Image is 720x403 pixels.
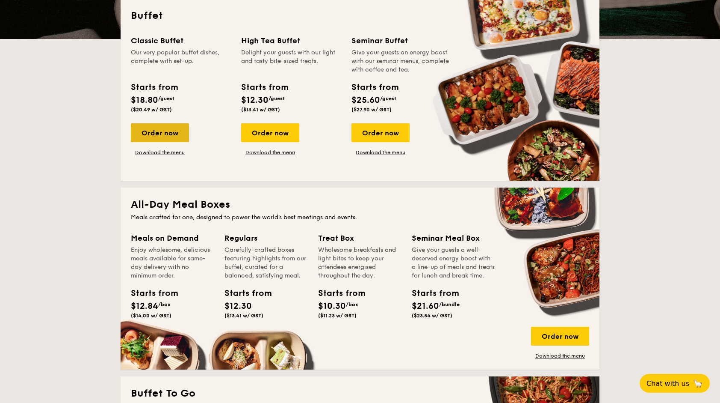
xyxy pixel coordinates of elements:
[131,301,158,311] span: $12.84
[380,96,396,101] span: /guest
[131,95,158,105] span: $18.80
[224,232,308,244] div: Regulars
[224,313,263,319] span: ($13.41 w/ GST)
[693,379,703,388] span: 🦙
[131,387,589,400] h2: Buffet To Go
[646,379,689,388] span: Chat with us
[131,48,231,74] div: Our very popular buffet dishes, complete with set-up.
[351,95,380,105] span: $25.60
[318,301,346,311] span: $10.30
[241,48,341,74] div: Delight your guests with our light and tasty bite-sized treats.
[131,232,214,244] div: Meals on Demand
[439,302,460,307] span: /bundle
[531,352,589,359] a: Download the menu
[224,287,263,300] div: Starts from
[412,232,495,244] div: Seminar Meal Box
[346,302,358,307] span: /box
[224,246,308,280] div: Carefully-crafted boxes featuring highlights from our buffet, curated for a balanced, satisfying ...
[318,287,357,300] div: Starts from
[241,149,299,156] a: Download the menu
[241,123,299,142] div: Order now
[131,9,589,23] h2: Buffet
[351,107,392,113] span: ($27.90 w/ GST)
[412,301,439,311] span: $21.60
[351,35,451,47] div: Seminar Buffet
[318,232,401,244] div: Treat Box
[131,35,231,47] div: Classic Buffet
[158,96,174,101] span: /guest
[131,107,172,113] span: ($20.49 w/ GST)
[269,96,285,101] span: /guest
[224,301,252,311] span: $12.30
[412,287,450,300] div: Starts from
[131,287,169,300] div: Starts from
[131,123,189,142] div: Order now
[241,35,341,47] div: High Tea Buffet
[241,107,280,113] span: ($13.41 w/ GST)
[351,149,410,156] a: Download the menu
[131,246,214,280] div: Enjoy wholesome, delicious meals available for same-day delivery with no minimum order.
[241,95,269,105] span: $12.30
[412,246,495,280] div: Give your guests a well-deserved energy boost with a line-up of meals and treats for lunch and br...
[131,198,589,212] h2: All-Day Meal Boxes
[158,302,171,307] span: /box
[640,374,710,393] button: Chat with us🦙
[131,81,177,94] div: Starts from
[318,246,401,280] div: Wholesome breakfasts and light bites to keep your attendees energised throughout the day.
[131,213,589,222] div: Meals crafted for one, designed to power the world's best meetings and events.
[412,313,452,319] span: ($23.54 w/ GST)
[531,327,589,346] div: Order now
[351,123,410,142] div: Order now
[131,149,189,156] a: Download the menu
[241,81,288,94] div: Starts from
[318,313,357,319] span: ($11.23 w/ GST)
[131,313,171,319] span: ($14.00 w/ GST)
[351,81,398,94] div: Starts from
[351,48,451,74] div: Give your guests an energy boost with our seminar menus, complete with coffee and tea.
